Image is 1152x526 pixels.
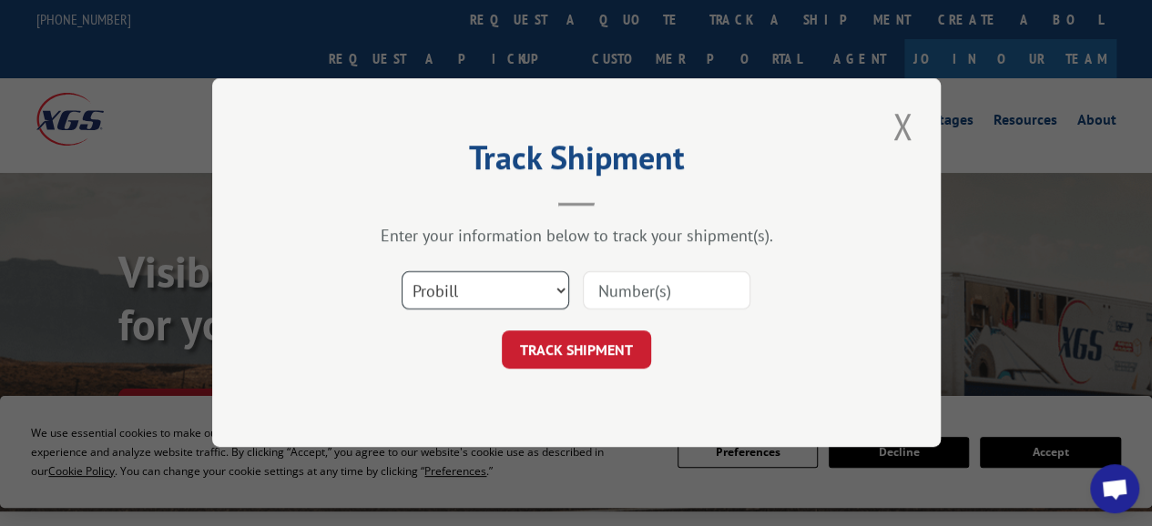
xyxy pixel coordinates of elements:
input: Number(s) [583,272,750,310]
button: TRACK SHIPMENT [502,331,651,369]
button: Close modal [887,101,918,151]
a: Open chat [1090,464,1139,513]
h2: Track Shipment [303,145,850,179]
div: Enter your information below to track your shipment(s). [303,226,850,247]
